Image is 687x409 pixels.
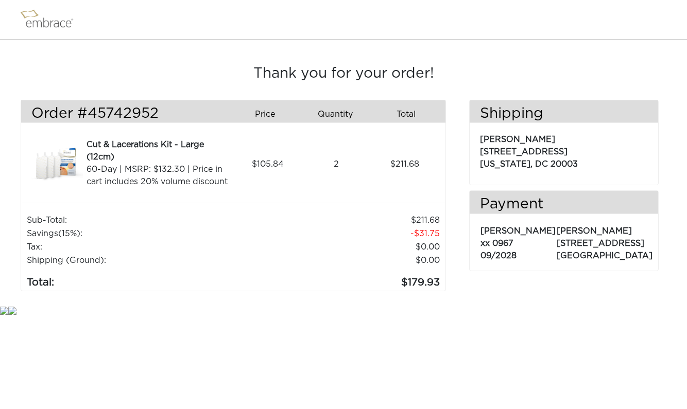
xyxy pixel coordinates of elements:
[21,65,666,83] h3: Thank you for your order!
[480,252,517,260] span: 09/2028
[31,105,226,123] h3: Order #45742952
[480,227,556,235] span: [PERSON_NAME]
[334,158,339,170] span: 2
[254,267,440,291] td: 179.93
[318,108,353,120] span: Quantity
[18,7,85,32] img: logo.png
[480,128,648,170] p: [PERSON_NAME] [STREET_ADDRESS] [US_STATE], DC 20003
[557,220,652,262] p: [PERSON_NAME] [STREET_ADDRESS] [GEOGRAPHIC_DATA]
[254,227,440,240] td: 31.75
[254,254,440,267] td: $0.00
[254,214,440,227] td: 211.68
[480,239,513,247] span: xx 0967
[87,138,230,163] div: Cut & Lacerations Kit - Large (12cm)
[470,196,658,214] h3: Payment
[254,240,440,254] td: 0.00
[8,307,16,315] img: star.gif
[26,254,254,267] td: Shipping (Ground):
[26,227,254,240] td: Savings :
[470,105,658,123] h3: Shipping
[26,214,254,227] td: Sub-Total:
[26,240,254,254] td: Tax:
[252,158,284,170] span: 105.84
[58,229,80,238] span: (15%)
[31,138,83,190] img: b8104fea-8da9-11e7-a57a-02e45ca4b85b.jpeg
[233,105,304,123] div: Price
[390,158,419,170] span: 211.68
[26,267,254,291] td: Total:
[87,163,230,188] div: 60-Day | MSRP: $132.30 | Price in cart includes 20% volume discount
[375,105,445,123] div: Total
